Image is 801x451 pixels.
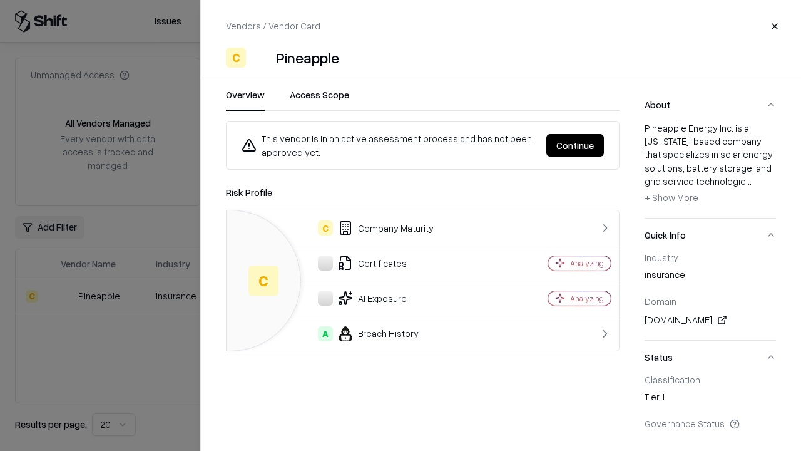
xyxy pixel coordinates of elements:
div: Pineapple Energy Inc. is a [US_STATE]-based company that specializes in solar energy solutions, b... [645,122,776,208]
div: Pineapple [276,48,339,68]
div: [DOMAIN_NAME] [645,313,776,328]
div: Certificates [237,256,504,271]
button: Continue [546,134,604,157]
div: Breach History [237,326,504,341]
button: Access Scope [290,88,349,111]
div: This vendor is in an active assessment process and has not been approved yet. [242,132,536,159]
span: + Show More [645,192,698,203]
p: Vendors / Vendor Card [226,19,320,33]
div: Quick Info [645,252,776,340]
div: AI Exposure [237,291,504,306]
div: A [318,326,333,341]
button: Status [645,341,776,374]
div: Industry [645,252,776,263]
div: C [226,48,246,68]
div: Tier 1 [645,390,776,408]
div: Domain [645,296,776,307]
div: insurance [645,268,776,286]
button: + Show More [645,188,698,208]
button: Overview [226,88,265,111]
div: Classification [645,374,776,385]
div: Risk Profile [226,185,620,200]
div: Analyzing [570,258,604,269]
div: Governance Status [645,418,776,429]
div: Analyzing [570,293,604,304]
div: C [318,220,333,236]
button: About [645,88,776,122]
div: Company Maturity [237,220,504,236]
div: About [645,122,776,218]
span: ... [746,175,752,187]
div: C [248,266,278,296]
button: Quick Info [645,219,776,252]
img: Pineapple [251,48,271,68]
